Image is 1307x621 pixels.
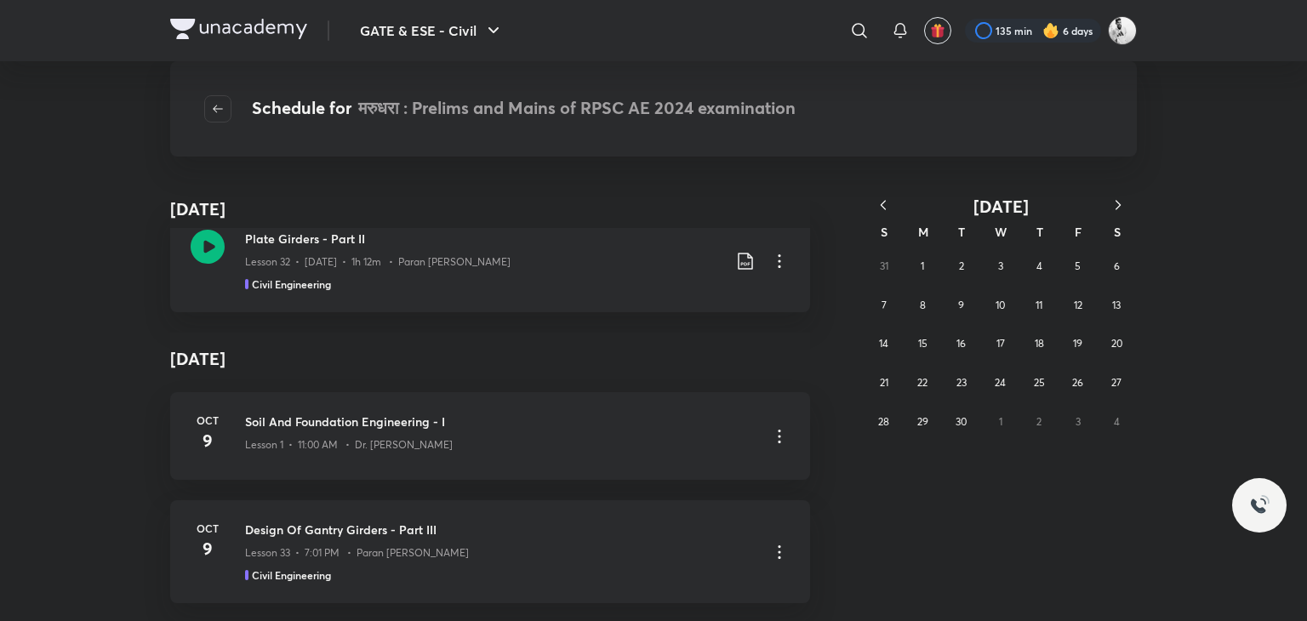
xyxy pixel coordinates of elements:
[987,292,1014,319] button: September 10, 2025
[1064,253,1092,280] button: September 5, 2025
[1034,376,1045,389] abbr: September 25, 2025
[1073,337,1082,350] abbr: September 19, 2025
[1103,292,1130,319] button: September 13, 2025
[870,369,898,396] button: September 21, 2025
[1025,292,1053,319] button: September 11, 2025
[252,276,331,292] h5: Civil Engineering
[995,376,1006,389] abbr: September 24, 2025
[1074,299,1082,311] abbr: September 12, 2025
[1025,369,1053,396] button: September 25, 2025
[918,337,927,350] abbr: September 15, 2025
[1111,376,1122,389] abbr: September 27, 2025
[252,567,331,583] h5: Civil Engineering
[1064,369,1092,396] button: September 26, 2025
[1249,495,1270,516] img: ttu
[881,224,888,240] abbr: Sunday
[1111,337,1122,350] abbr: September 20, 2025
[870,292,898,319] button: September 7, 2025
[170,197,225,222] h4: [DATE]
[973,195,1029,218] span: [DATE]
[917,415,928,428] abbr: September 29, 2025
[998,259,1003,272] abbr: September 3, 2025
[995,224,1007,240] abbr: Wednesday
[924,17,951,44] button: avatar
[1072,376,1083,389] abbr: September 26, 2025
[245,437,453,453] p: Lesson 1 • 11:00 AM • Dr. [PERSON_NAME]
[948,330,975,357] button: September 16, 2025
[252,95,796,122] h4: Schedule for
[1075,224,1082,240] abbr: Friday
[948,292,975,319] button: September 9, 2025
[1064,292,1092,319] button: September 12, 2025
[909,408,936,436] button: September 29, 2025
[956,415,967,428] abbr: September 30, 2025
[1114,259,1120,272] abbr: September 6, 2025
[996,337,1005,350] abbr: September 17, 2025
[170,392,810,480] a: Oct9Soil And Foundation Engineering - ILesson 1 • 11:00 AM • Dr. [PERSON_NAME]
[880,376,888,389] abbr: September 21, 2025
[870,330,898,357] button: September 14, 2025
[987,369,1014,396] button: September 24, 2025
[882,299,887,311] abbr: September 7, 2025
[987,253,1014,280] button: September 3, 2025
[1103,369,1130,396] button: September 27, 2025
[245,413,756,430] h3: Soil And Foundation Engineering - I
[1025,330,1053,357] button: September 18, 2025
[1025,253,1053,280] button: September 4, 2025
[1042,22,1059,39] img: streak
[879,337,888,350] abbr: September 14, 2025
[959,259,964,272] abbr: September 2, 2025
[958,224,965,240] abbr: Tuesday
[921,259,924,272] abbr: September 1, 2025
[1036,224,1043,240] abbr: Thursday
[956,337,966,350] abbr: September 16, 2025
[909,330,936,357] button: September 15, 2025
[1114,224,1121,240] abbr: Saturday
[245,521,756,538] h3: Design Of Gantry Girders - Part III
[920,299,926,311] abbr: September 8, 2025
[917,376,927,389] abbr: September 22, 2025
[170,19,307,43] a: Company Logo
[956,376,967,389] abbr: September 23, 2025
[1112,299,1121,311] abbr: September 13, 2025
[170,19,307,39] img: Company Logo
[1108,16,1137,45] img: sveer yadav
[170,500,810,603] a: Oct9Design Of Gantry Girders - Part IIILesson 33 • 7:01 PM • Paran [PERSON_NAME]Civil Engineering
[987,330,1014,357] button: September 17, 2025
[1075,259,1081,272] abbr: September 5, 2025
[350,14,514,48] button: GATE & ESE - Civil
[191,413,225,428] h6: Oct
[902,196,1099,217] button: [DATE]
[191,521,225,536] h6: Oct
[948,253,975,280] button: September 2, 2025
[170,209,810,312] a: Plate Girders - Part IILesson 32 • [DATE] • 1h 12m • Paran [PERSON_NAME]Civil Engineering
[948,408,975,436] button: September 30, 2025
[918,224,928,240] abbr: Monday
[909,253,936,280] button: September 1, 2025
[245,230,722,248] h3: Plate Girders - Part II
[1103,330,1130,357] button: September 20, 2025
[909,369,936,396] button: September 22, 2025
[1036,259,1042,272] abbr: September 4, 2025
[191,428,225,453] h4: 9
[948,369,975,396] button: September 23, 2025
[1064,330,1092,357] button: September 19, 2025
[191,536,225,561] h4: 9
[1036,299,1042,311] abbr: September 11, 2025
[245,254,511,270] p: Lesson 32 • [DATE] • 1h 12m • Paran [PERSON_NAME]
[170,333,810,385] h4: [DATE]
[878,415,889,428] abbr: September 28, 2025
[358,96,796,119] span: मरुधरा : Prelims and Mains of RPSC AE 2024 examination
[870,408,898,436] button: September 28, 2025
[1035,337,1044,350] abbr: September 18, 2025
[245,545,469,561] p: Lesson 33 • 7:01 PM • Paran [PERSON_NAME]
[909,292,936,319] button: September 8, 2025
[958,299,964,311] abbr: September 9, 2025
[996,299,1005,311] abbr: September 10, 2025
[930,23,945,38] img: avatar
[1103,253,1130,280] button: September 6, 2025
